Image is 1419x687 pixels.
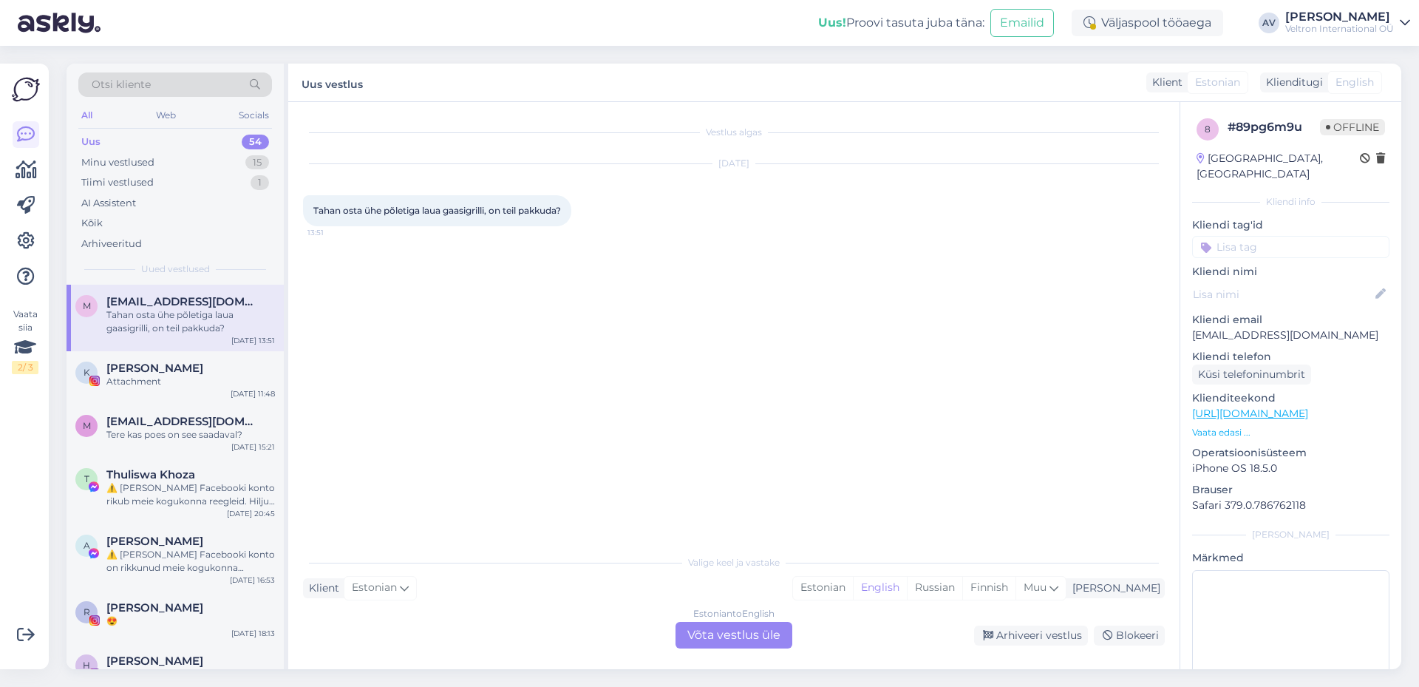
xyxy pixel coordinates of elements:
[1260,75,1323,90] div: Klienditugi
[12,308,38,374] div: Vaata siia
[84,473,89,484] span: T
[106,601,203,615] span: Rait Kristal
[84,540,90,551] span: A
[853,577,907,599] div: English
[231,628,275,639] div: [DATE] 18:13
[1192,195,1389,209] div: Kliendi info
[81,155,154,170] div: Minu vestlused
[84,367,90,378] span: K
[303,581,339,596] div: Klient
[153,106,179,125] div: Web
[1192,365,1311,385] div: Küsi telefoninumbrit
[231,441,275,453] div: [DATE] 15:21
[1192,482,1389,498] p: Brauser
[230,575,275,586] div: [DATE] 16:53
[818,14,984,32] div: Proovi tasuta juba täna:
[106,481,275,508] div: ⚠️ [PERSON_NAME] Facebooki konto rikub meie kogukonna reegleid. Hiljuti on meie süsteem saanud ka...
[1192,498,1389,513] p: Safari 379.0.786762118
[84,606,90,617] span: R
[1193,286,1372,302] input: Lisa nimi
[242,135,269,149] div: 54
[106,375,275,388] div: Attachment
[227,508,275,519] div: [DATE] 20:45
[1192,528,1389,541] div: [PERSON_NAME]
[313,205,561,216] span: Tahan osta ühe põletiga laua gaasigrilli, on teil pakkuda?
[1192,312,1389,328] p: Kliendi email
[231,335,275,346] div: [DATE] 13:51
[1072,10,1223,36] div: Väljaspool tööaega
[793,577,853,599] div: Estonian
[974,626,1088,646] div: Arhiveeri vestlus
[251,175,269,190] div: 1
[962,577,1015,599] div: Finnish
[106,428,275,441] div: Tere kas poes on see saadaval?
[1335,75,1374,90] span: English
[818,16,846,30] b: Uus!
[1192,426,1389,439] p: Vaata edasi ...
[1320,119,1385,135] span: Offline
[1192,349,1389,365] p: Kliendi telefon
[81,175,154,190] div: Tiimi vestlused
[303,126,1165,139] div: Vestlus algas
[78,106,95,125] div: All
[12,361,38,374] div: 2 / 3
[106,295,260,308] span: mall.tamm@mail.ee
[83,300,91,311] span: m
[990,9,1054,37] button: Emailid
[1197,151,1360,182] div: [GEOGRAPHIC_DATA], [GEOGRAPHIC_DATA]
[12,75,40,104] img: Askly Logo
[303,556,1165,569] div: Valige keel ja vastake
[1195,75,1240,90] span: Estonian
[245,155,269,170] div: 15
[1146,75,1182,90] div: Klient
[1066,581,1160,596] div: [PERSON_NAME]
[81,216,103,231] div: Kõik
[236,106,272,125] div: Socials
[106,535,203,548] span: Abraham Fernando
[307,227,363,238] span: 13:51
[1228,118,1320,136] div: # 89pg6m9u
[1285,23,1394,35] div: Veltron International OÜ
[1259,13,1279,33] div: AV
[81,135,101,149] div: Uus
[1192,390,1389,406] p: Klienditeekond
[1024,581,1047,594] span: Muu
[106,415,260,428] span: m.nommilo@gmail.com
[106,548,275,575] div: ⚠️ [PERSON_NAME] Facebooki konto on rikkunud meie kogukonna standardeid. Meie süsteem on saanud p...
[1285,11,1394,23] div: [PERSON_NAME]
[1192,445,1389,461] p: Operatsioonisüsteem
[83,660,90,671] span: H
[1285,11,1410,35] a: [PERSON_NAME]Veltron International OÜ
[83,420,91,431] span: m
[106,468,195,481] span: Thuliswa Khoza
[1205,123,1211,135] span: 8
[1192,328,1389,343] p: [EMAIL_ADDRESS][DOMAIN_NAME]
[907,577,962,599] div: Russian
[106,668,275,681] div: Attachment
[106,362,203,375] span: Kristin Kerro
[1192,461,1389,476] p: iPhone OS 18.5.0
[1192,217,1389,233] p: Kliendi tag'id
[106,308,275,335] div: Tahan osta ühe põletiga laua gaasigrilli, on teil pakkuda?
[676,622,792,649] div: Võta vestlus üle
[1094,626,1165,646] div: Blokeeri
[693,607,775,620] div: Estonian to English
[81,237,142,251] div: Arhiveeritud
[81,196,136,211] div: AI Assistent
[231,388,275,399] div: [DATE] 11:48
[352,580,397,596] span: Estonian
[303,157,1165,170] div: [DATE]
[92,77,151,92] span: Otsi kliente
[1192,407,1308,420] a: [URL][DOMAIN_NAME]
[1192,264,1389,280] p: Kliendi nimi
[106,615,275,628] div: 😍
[1192,550,1389,566] p: Märkmed
[106,654,203,668] span: Hanno Tank
[141,263,210,276] span: Uued vestlused
[1192,236,1389,258] input: Lisa tag
[302,72,363,92] label: Uus vestlus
